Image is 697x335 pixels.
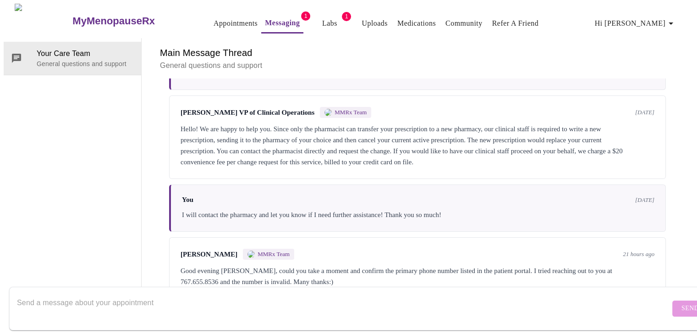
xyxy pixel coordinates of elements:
button: Hi [PERSON_NAME] [591,14,680,33]
img: MMRX [324,109,332,116]
a: Medications [397,17,436,30]
a: Refer a Friend [492,17,539,30]
h6: Main Message Thread [160,45,675,60]
a: Messaging [265,17,300,29]
button: Appointments [210,14,261,33]
span: [DATE] [635,196,654,204]
span: 1 [342,12,351,21]
span: [PERSON_NAME] [181,251,237,258]
textarea: Send a message about your appointment [17,294,670,323]
a: Labs [322,17,337,30]
a: MyMenopauseRx [71,5,192,37]
div: I will contact the pharmacy and let you know if I need further assistance! Thank you so much! [182,209,654,220]
div: Your Care TeamGeneral questions and support [4,42,141,75]
span: [DATE] [635,109,654,116]
span: Your Care Team [37,48,134,59]
button: Refer a Friend [488,14,543,33]
button: Community [442,14,486,33]
span: You [182,196,193,204]
button: Medications [394,14,439,33]
div: Good evening [PERSON_NAME], could you take a moment and confirm the primary phone number listed i... [181,265,654,287]
span: MMRx Team [258,251,290,258]
p: General questions and support [160,60,675,71]
img: MyMenopauseRx Logo [15,4,71,38]
a: Uploads [362,17,388,30]
a: Community [445,17,483,30]
span: [PERSON_NAME] VP of Clinical Operations [181,109,314,117]
button: Messaging [261,14,303,33]
span: Hi [PERSON_NAME] [595,17,676,30]
span: MMRx Team [335,109,367,116]
button: Uploads [358,14,391,33]
p: General questions and support [37,59,134,68]
img: MMRX [247,251,255,258]
span: 21 hours ago [623,251,654,258]
h3: MyMenopauseRx [72,15,155,27]
a: Appointments [214,17,258,30]
span: 1 [301,11,310,21]
button: Labs [315,14,344,33]
div: Hello! We are happy to help you. Since only the pharmacist can transfer your prescription to a ne... [181,123,654,167]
